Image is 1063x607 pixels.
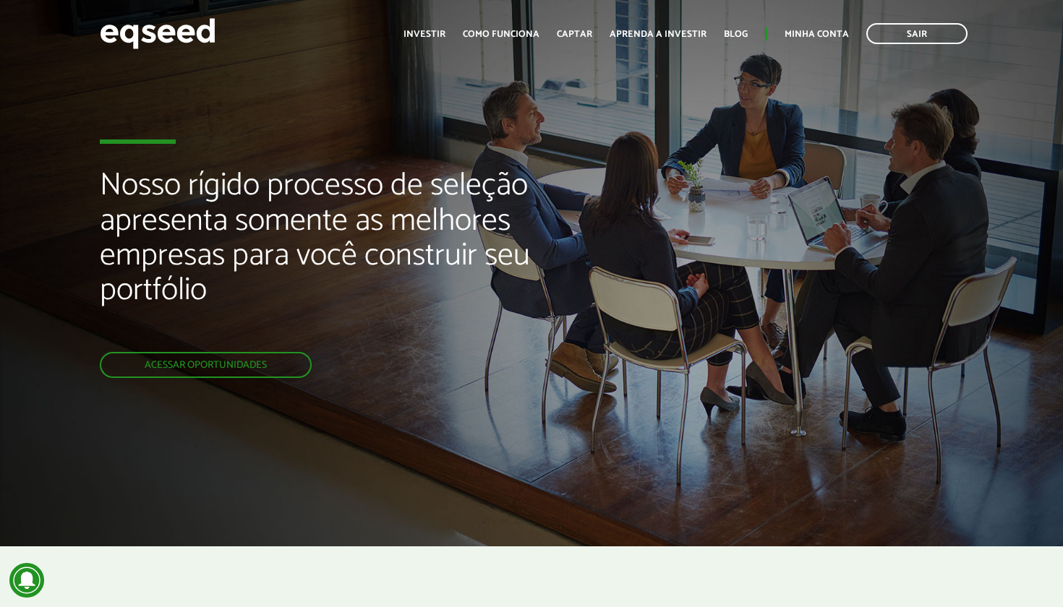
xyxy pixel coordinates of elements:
a: Investir [404,30,445,39]
img: EqSeed [100,14,215,53]
a: Aprenda a investir [610,30,706,39]
a: Minha conta [785,30,849,39]
a: Blog [724,30,748,39]
a: Captar [557,30,592,39]
a: Sair [866,23,968,44]
a: Acessar oportunidades [100,352,312,378]
a: Como funciona [463,30,539,39]
h2: Nosso rígido processo de seleção apresenta somente as melhores empresas para você construir seu p... [100,168,610,352]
